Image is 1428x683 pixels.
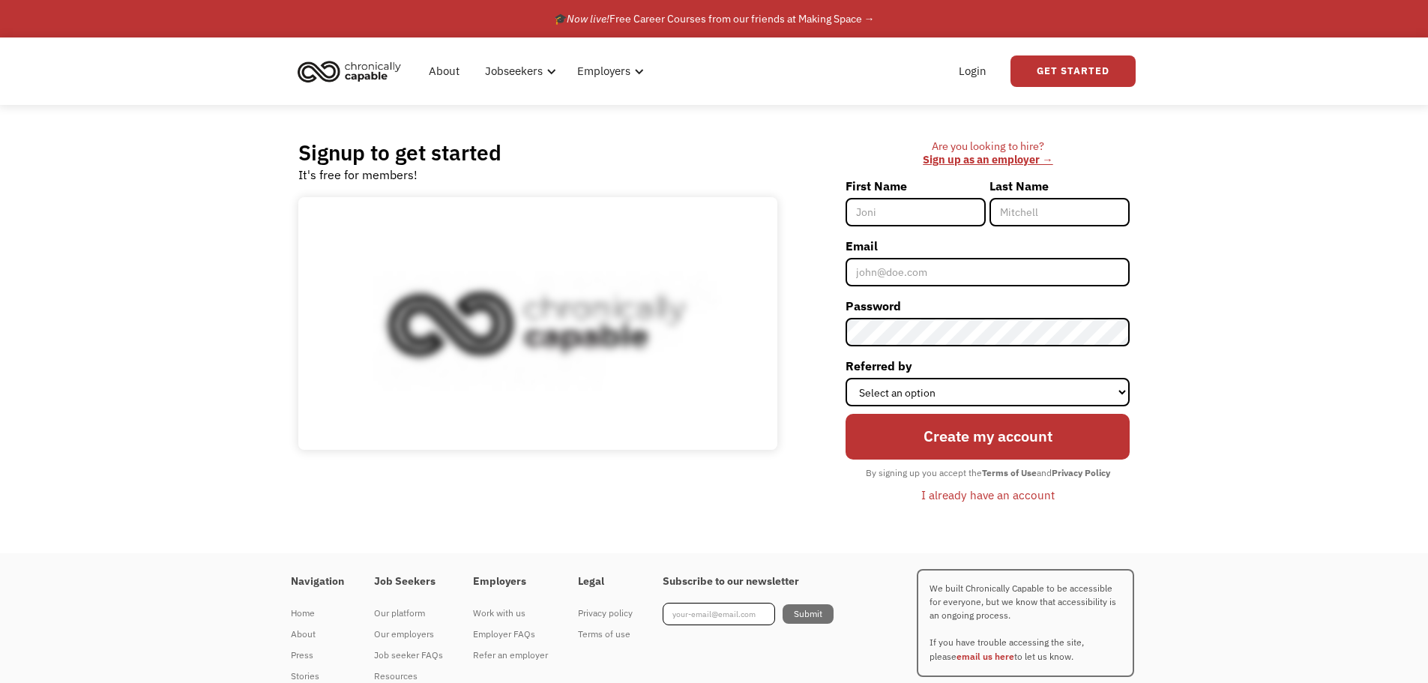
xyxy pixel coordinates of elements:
a: Our employers [374,624,443,645]
a: Terms of use [578,624,633,645]
div: Press [291,646,344,664]
h4: Navigation [291,575,344,589]
input: Mitchell [989,198,1130,226]
label: First Name [846,174,986,198]
div: 🎓 Free Career Courses from our friends at Making Space → [554,10,875,28]
a: Job seeker FAQs [374,645,443,666]
label: Last Name [989,174,1130,198]
div: Work with us [473,604,548,622]
h4: Subscribe to our newsletter [663,575,834,589]
input: Submit [783,604,834,624]
div: About [291,625,344,643]
a: Refer an employer [473,645,548,666]
strong: Terms of Use [982,467,1037,478]
div: Privacy policy [578,604,633,622]
a: Get Started [1010,55,1136,87]
div: By signing up you accept the and [858,463,1118,483]
div: Our employers [374,625,443,643]
form: Footer Newsletter [663,603,834,625]
h4: Employers [473,575,548,589]
form: Member-Signup-Form [846,174,1130,508]
a: Our platform [374,603,443,624]
h4: Job Seekers [374,575,443,589]
a: Press [291,645,344,666]
a: Work with us [473,603,548,624]
a: Sign up as an employer → [923,152,1052,166]
img: Chronically Capable logo [293,55,406,88]
div: Employer FAQs [473,625,548,643]
label: Referred by [846,354,1130,378]
input: your-email@email.com [663,603,775,625]
div: Employers [577,62,630,80]
input: Joni [846,198,986,226]
div: Jobseekers [476,47,561,95]
a: Home [291,603,344,624]
div: Are you looking to hire? ‍ [846,139,1130,167]
a: About [291,624,344,645]
a: Employer FAQs [473,624,548,645]
div: Job seeker FAQs [374,646,443,664]
div: Refer an employer [473,646,548,664]
div: Terms of use [578,625,633,643]
a: email us here [956,651,1014,662]
div: Employers [568,47,648,95]
strong: Privacy Policy [1052,467,1110,478]
div: It's free for members! [298,166,418,184]
h4: Legal [578,575,633,589]
label: Email [846,234,1130,258]
input: john@doe.com [846,258,1130,286]
div: Home [291,604,344,622]
p: We built Chronically Capable to be accessible for everyone, but we know that accessibility is an ... [917,569,1134,677]
em: Now live! [567,12,609,25]
a: About [420,47,469,95]
a: Login [950,47,995,95]
h2: Signup to get started [298,139,501,166]
a: Privacy policy [578,603,633,624]
div: Our platform [374,604,443,622]
label: Password [846,294,1130,318]
a: home [293,55,412,88]
div: I already have an account [921,486,1055,504]
div: Jobseekers [485,62,543,80]
a: I already have an account [910,482,1066,508]
input: Create my account [846,414,1130,459]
